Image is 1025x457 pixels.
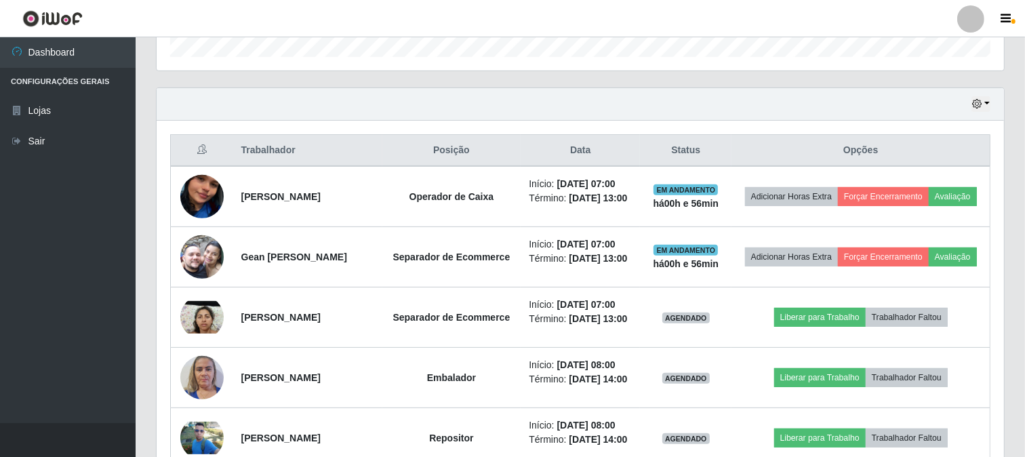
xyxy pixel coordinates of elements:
[929,187,977,206] button: Avaliação
[745,187,838,206] button: Adicionar Horas Extra
[427,372,476,383] strong: Embalador
[557,420,616,431] time: [DATE] 08:00
[569,313,627,324] time: [DATE] 13:00
[866,308,948,327] button: Trabalhador Faltou
[654,198,719,209] strong: há 00 h e 56 min
[569,193,627,203] time: [DATE] 13:00
[774,368,866,387] button: Liberar para Trabalho
[731,135,990,167] th: Opções
[557,359,616,370] time: [DATE] 08:00
[180,158,224,235] img: 1745345508904.jpeg
[241,312,321,323] strong: [PERSON_NAME]
[529,252,632,266] li: Término:
[654,184,718,195] span: EM ANDAMENTO
[529,372,632,386] li: Término:
[180,218,224,296] img: 1652876774989.jpeg
[557,239,616,250] time: [DATE] 07:00
[529,237,632,252] li: Início:
[382,135,521,167] th: Posição
[529,433,632,447] li: Término:
[241,191,321,202] strong: [PERSON_NAME]
[640,135,731,167] th: Status
[569,374,627,384] time: [DATE] 14:00
[241,433,321,443] strong: [PERSON_NAME]
[866,368,948,387] button: Trabalhador Faltou
[22,10,83,27] img: CoreUI Logo
[409,191,494,202] strong: Operador de Caixa
[241,252,347,262] strong: Gean [PERSON_NAME]
[557,178,616,189] time: [DATE] 07:00
[654,258,719,269] strong: há 00 h e 56 min
[233,135,382,167] th: Trabalhador
[241,372,321,383] strong: [PERSON_NAME]
[654,245,718,256] span: EM ANDAMENTO
[569,434,627,445] time: [DATE] 14:00
[569,253,627,264] time: [DATE] 13:00
[774,429,866,448] button: Liberar para Trabalho
[662,373,710,384] span: AGENDADO
[838,187,929,206] button: Forçar Encerramento
[529,418,632,433] li: Início:
[529,358,632,372] li: Início:
[529,191,632,205] li: Término:
[529,298,632,312] li: Início:
[180,301,224,334] img: 1756822217860.jpeg
[662,313,710,323] span: AGENDADO
[745,247,838,266] button: Adicionar Horas Extra
[429,433,473,443] strong: Repositor
[662,433,710,444] span: AGENDADO
[521,135,640,167] th: Data
[393,252,510,262] strong: Separador de Ecommerce
[557,299,616,310] time: [DATE] 07:00
[180,422,224,454] img: 1742358454044.jpeg
[180,349,224,406] img: 1752868236583.jpeg
[929,247,977,266] button: Avaliação
[838,247,929,266] button: Forçar Encerramento
[393,312,510,323] strong: Separador de Ecommerce
[866,429,948,448] button: Trabalhador Faltou
[774,308,866,327] button: Liberar para Trabalho
[529,177,632,191] li: Início:
[529,312,632,326] li: Término:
